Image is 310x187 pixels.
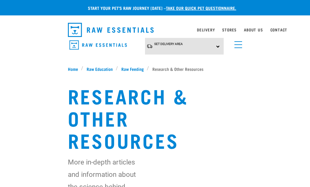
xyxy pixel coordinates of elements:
[147,44,153,49] img: van-moving.png
[154,42,183,46] span: Set Delivery Area
[118,66,147,72] a: Raw Feeding
[87,66,113,72] span: Raw Education
[68,66,81,72] a: Home
[63,20,247,39] nav: dropdown navigation
[244,29,263,31] a: About Us
[231,38,242,49] a: menu
[197,29,215,31] a: Delivery
[69,40,127,50] img: Raw Essentials Logo
[270,29,288,31] a: Contact
[222,29,237,31] a: Stores
[68,84,242,151] h1: Research & Other Resources
[83,66,116,72] a: Raw Education
[68,66,78,72] span: Home
[68,66,242,72] nav: breadcrumbs
[68,23,154,37] img: Raw Essentials Logo
[166,7,236,9] a: take our quick pet questionnaire.
[121,66,144,72] span: Raw Feeding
